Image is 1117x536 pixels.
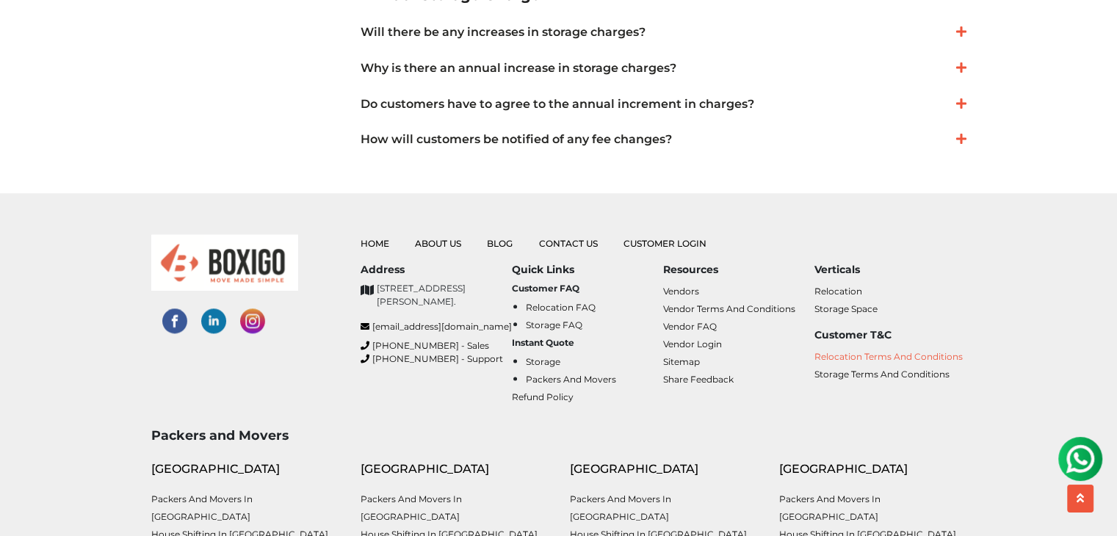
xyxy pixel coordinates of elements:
[526,319,582,330] a: Storage FAQ
[415,238,461,249] a: About Us
[487,238,513,249] a: Blog
[814,286,862,297] a: Relocation
[1067,485,1093,513] button: scroll up
[15,15,44,44] img: whatsapp-icon.svg
[151,427,966,443] h3: Packers and Movers
[512,391,574,402] a: Refund Policy
[663,286,699,297] a: Vendors
[361,23,966,41] a: Will there be any increases in storage charges?
[361,59,966,77] a: Why is there an annual increase in storage charges?
[361,339,512,352] a: [PHONE_NUMBER] - Sales
[361,320,512,333] a: [EMAIL_ADDRESS][DOMAIN_NAME]
[151,234,298,291] img: boxigo_logo_small
[814,369,950,380] a: Storage Terms and Conditions
[361,238,389,249] a: Home
[162,308,187,333] img: facebook-social-links
[663,303,795,314] a: Vendor Terms and Conditions
[361,460,548,478] div: [GEOGRAPHIC_DATA]
[526,356,560,367] a: Storage
[361,95,966,113] a: Do customers have to agree to the annual increment in charges?
[570,460,757,478] div: [GEOGRAPHIC_DATA]
[151,493,253,522] a: Packers and Movers in [GEOGRAPHIC_DATA]
[779,493,881,522] a: Packers and Movers in [GEOGRAPHIC_DATA]
[814,351,963,362] a: Relocation Terms and Conditions
[570,493,671,522] a: Packers and Movers in [GEOGRAPHIC_DATA]
[663,338,722,350] a: Vendor Login
[151,460,339,478] div: [GEOGRAPHIC_DATA]
[361,131,966,148] a: How will customers be notified of any fee changes?
[623,238,706,249] a: Customer Login
[512,337,574,348] b: Instant Quote
[361,352,512,366] a: [PHONE_NUMBER] - Support
[526,374,616,385] a: Packers and Movers
[512,264,663,276] h6: Quick Links
[663,356,700,367] a: Sitemap
[361,493,462,522] a: Packers and Movers in [GEOGRAPHIC_DATA]
[377,282,512,308] p: [STREET_ADDRESS][PERSON_NAME].
[814,329,966,341] h6: Customer T&C
[539,238,598,249] a: Contact Us
[814,264,966,276] h6: Verticals
[526,302,596,313] a: Relocation FAQ
[779,460,966,478] div: [GEOGRAPHIC_DATA]
[240,308,265,333] img: instagram-social-links
[663,374,734,385] a: Share Feedback
[663,321,717,332] a: Vendor FAQ
[512,283,579,294] b: Customer FAQ
[814,303,878,314] a: Storage Space
[361,264,512,276] h6: Address
[663,264,814,276] h6: Resources
[201,308,226,333] img: linked-in-social-links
